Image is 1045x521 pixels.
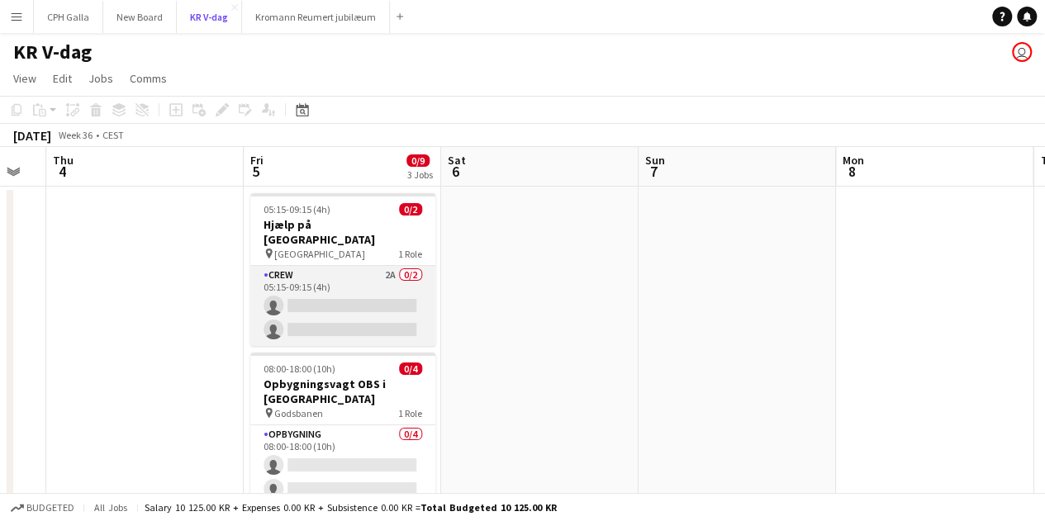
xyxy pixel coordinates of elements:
span: Fri [250,153,264,168]
h3: Hjælp på [GEOGRAPHIC_DATA] [250,217,435,247]
span: 7 [643,162,665,181]
span: 1 Role [398,248,422,260]
span: Total Budgeted 10 125.00 KR [420,501,557,514]
span: 05:15-09:15 (4h) [264,203,330,216]
a: View [7,68,43,89]
div: CEST [102,129,124,141]
span: 6 [445,162,466,181]
span: 0/9 [406,154,430,167]
h3: Opbygningsvagt OBS i [GEOGRAPHIC_DATA] [250,377,435,406]
button: Budgeted [8,499,77,517]
button: KR V-dag [177,1,242,33]
span: [GEOGRAPHIC_DATA] [274,248,365,260]
span: 0/2 [399,203,422,216]
span: 4 [50,162,74,181]
app-card-role: Crew2A0/205:15-09:15 (4h) [250,266,435,346]
button: Kromann Reumert jubilæum [242,1,390,33]
a: Comms [123,68,173,89]
span: View [13,71,36,86]
a: Edit [46,68,78,89]
span: Thu [53,153,74,168]
h1: KR V-dag [13,40,92,64]
span: 1 Role [398,407,422,419]
span: Comms [130,71,167,86]
a: Jobs [82,68,120,89]
button: New Board [103,1,177,33]
span: Edit [53,71,72,86]
span: Jobs [88,71,113,86]
div: 3 Jobs [407,168,433,181]
span: Sun [645,153,665,168]
span: 5 [248,162,264,181]
div: [DATE] [13,127,51,144]
span: Mon [843,153,864,168]
span: 08:00-18:00 (10h) [264,362,335,375]
span: 0/4 [399,362,422,375]
span: Godsbanen [274,407,323,419]
span: Sat [448,153,466,168]
app-job-card: 05:15-09:15 (4h)0/2Hjælp på [GEOGRAPHIC_DATA] [GEOGRAPHIC_DATA]1 RoleCrew2A0/205:15-09:15 (4h) [250,193,435,346]
app-user-avatar: Carla Sørensen [1012,42,1032,62]
span: Budgeted [26,502,74,514]
button: CPH Galla [34,1,103,33]
span: All jobs [91,501,131,514]
span: 8 [840,162,864,181]
div: Salary 10 125.00 KR + Expenses 0.00 KR + Subsistence 0.00 KR = [145,501,557,514]
span: Week 36 [55,129,96,141]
